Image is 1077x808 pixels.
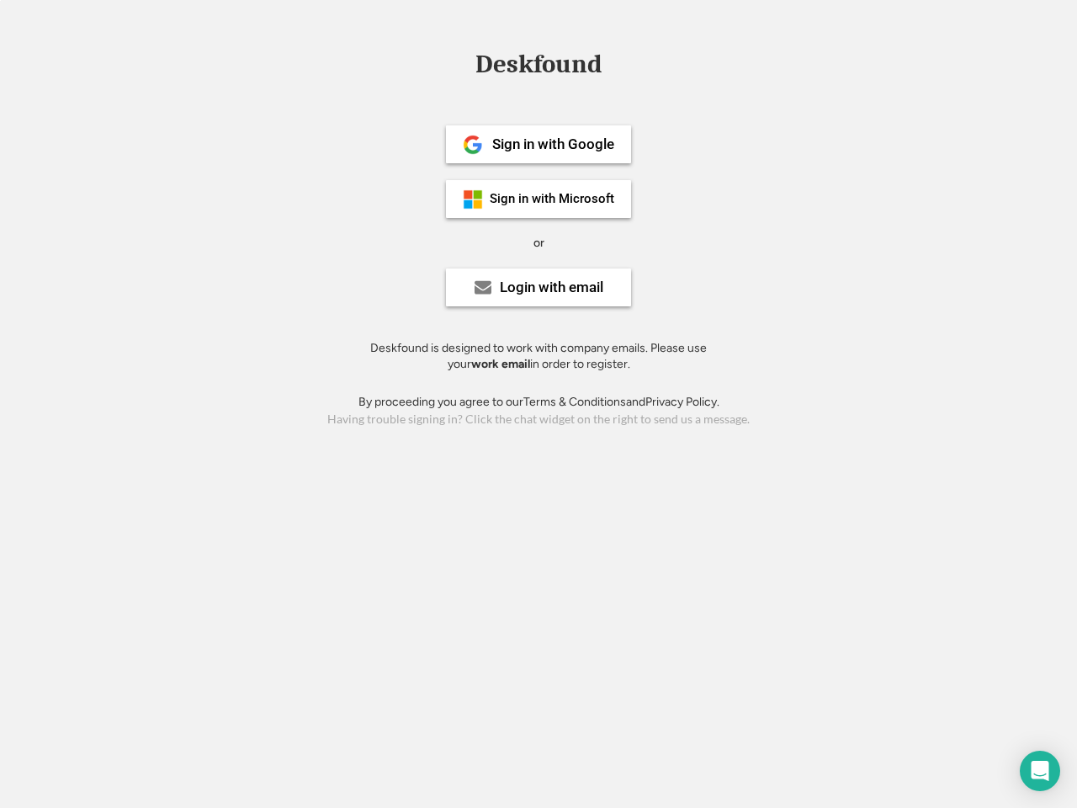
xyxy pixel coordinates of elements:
a: Privacy Policy. [645,395,719,409]
div: or [533,235,544,252]
div: Sign in with Microsoft [490,193,614,205]
div: Open Intercom Messenger [1020,751,1060,791]
div: Login with email [500,280,603,295]
div: Deskfound is designed to work with company emails. Please use your in order to register. [349,340,728,373]
strong: work email [471,357,530,371]
div: Deskfound [467,51,610,77]
div: Sign in with Google [492,137,614,151]
img: 1024px-Google__G__Logo.svg.png [463,135,483,155]
img: ms-symbollockup_mssymbol_19.png [463,189,483,210]
a: Terms & Conditions [523,395,626,409]
div: By proceeding you agree to our and [358,394,719,411]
